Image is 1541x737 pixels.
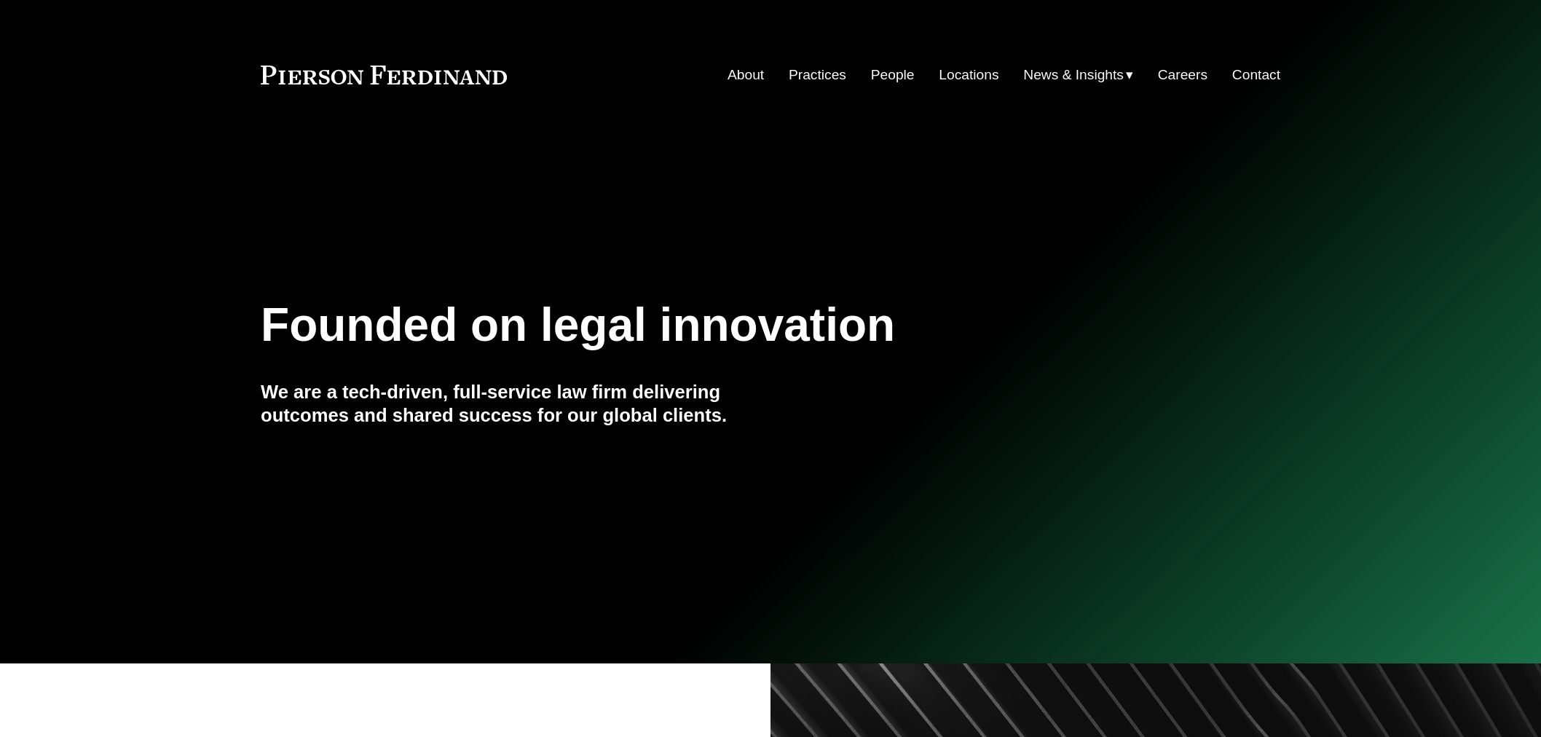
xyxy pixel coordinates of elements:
h1: Founded on legal innovation [261,299,1111,352]
a: Practices [789,61,846,89]
a: People [871,61,915,89]
a: Locations [939,61,998,89]
h4: We are a tech-driven, full-service law firm delivering outcomes and shared success for our global... [261,380,770,427]
a: About [728,61,764,89]
span: News & Insights [1023,63,1124,88]
a: folder dropdown [1023,61,1133,89]
a: Contact [1232,61,1280,89]
a: Careers [1158,61,1207,89]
